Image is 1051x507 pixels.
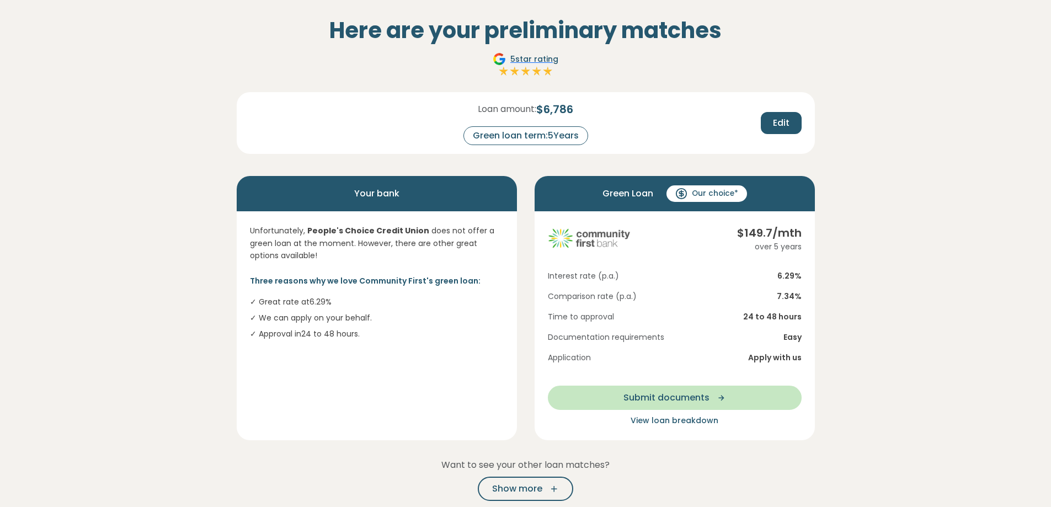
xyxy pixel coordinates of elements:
[237,458,815,472] p: Want to see your other loan matches?
[548,270,619,282] span: Interest rate (p.a.)
[623,391,709,404] span: Submit documents
[478,103,536,116] span: Loan amount:
[509,66,520,77] img: Full star
[354,185,399,202] span: Your bank
[692,188,738,199] span: Our choice*
[478,477,573,501] button: Show more
[307,225,429,236] strong: People's Choice Credit Union
[250,296,504,308] li: ✓ Great rate at 6.29 %
[548,352,591,364] span: Application
[250,275,504,287] p: Three reasons why we love Community First's green loan:
[548,291,637,302] span: Comparison rate (p.a.)
[493,52,506,66] img: Google
[777,291,802,302] span: 7.34 %
[542,66,553,77] img: Full star
[602,185,653,202] span: Green Loan
[492,482,542,495] span: Show more
[491,52,560,79] a: Google5star ratingFull starFull starFull starFull starFull star
[548,386,802,410] button: Submit documents
[777,270,802,282] span: 6.29 %
[548,414,802,427] button: View loan breakdown
[548,225,631,252] img: community-first logo
[548,332,664,343] span: Documentation requirements
[773,116,789,130] span: Edit
[737,241,802,253] div: over 5 years
[536,101,573,118] span: $ 6,786
[548,311,614,323] span: Time to approval
[761,112,802,134] button: Edit
[748,352,802,364] span: Apply with us
[250,328,504,340] li: ✓ Approval in 24 to 48 hours .
[510,54,558,65] span: 5 star rating
[463,126,588,145] div: Green loan term: 5 Years
[531,66,542,77] img: Full star
[520,66,531,77] img: Full star
[237,17,815,44] h2: Here are your preliminary matches
[250,312,504,324] li: ✓ We can apply on your behalf.
[743,311,802,323] span: 24 to 48 hours
[996,454,1051,507] iframe: Chat Widget
[737,225,802,241] div: $ 149.7 /mth
[783,332,802,343] span: Easy
[498,66,509,77] img: Full star
[631,415,718,426] span: View loan breakdown
[250,225,504,261] p: Unfortunately, does not offer a green loan at the moment. However, there are other great options ...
